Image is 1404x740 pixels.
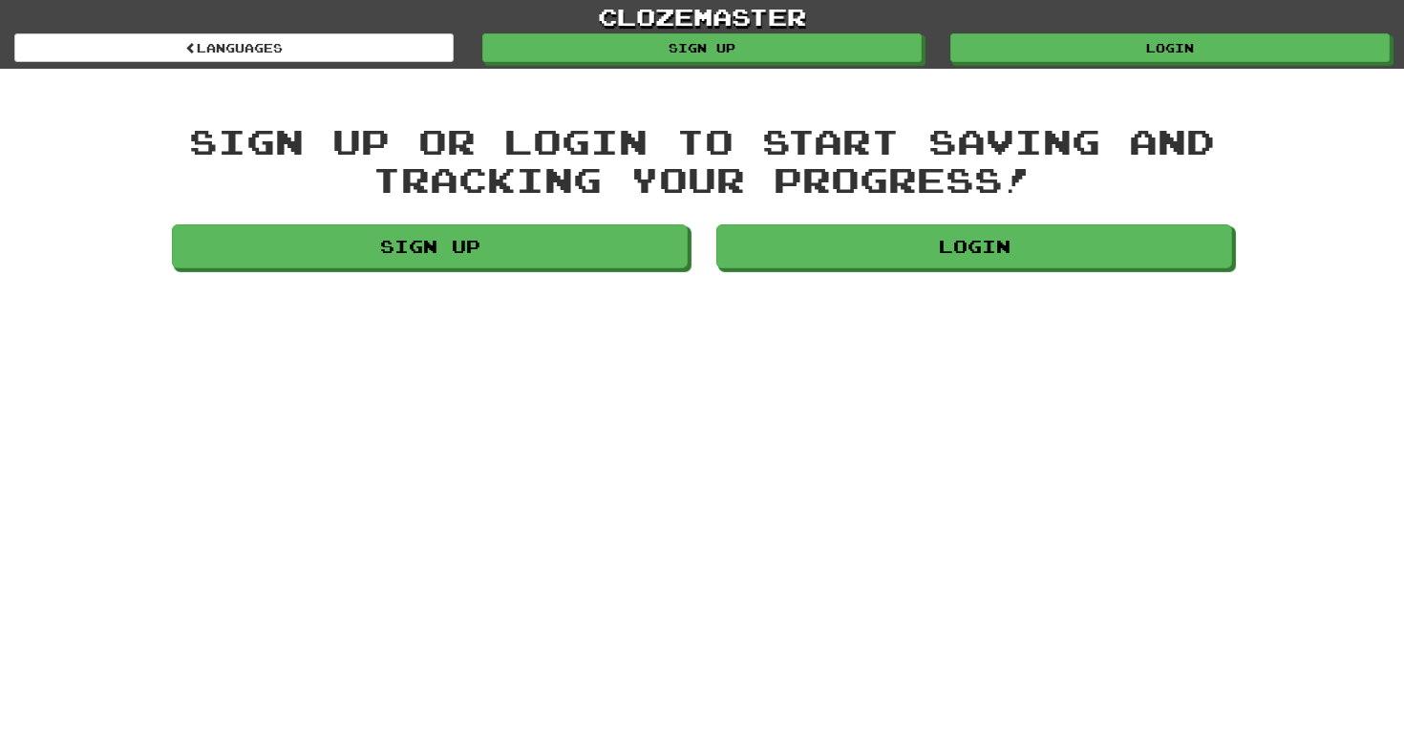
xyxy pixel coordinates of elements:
a: Login [716,224,1232,268]
a: Sign up [482,33,922,62]
div: Sign up or login to start saving and tracking your progress! [172,122,1232,198]
a: Languages [14,33,454,62]
a: Login [950,33,1390,62]
a: Sign up [172,224,688,268]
